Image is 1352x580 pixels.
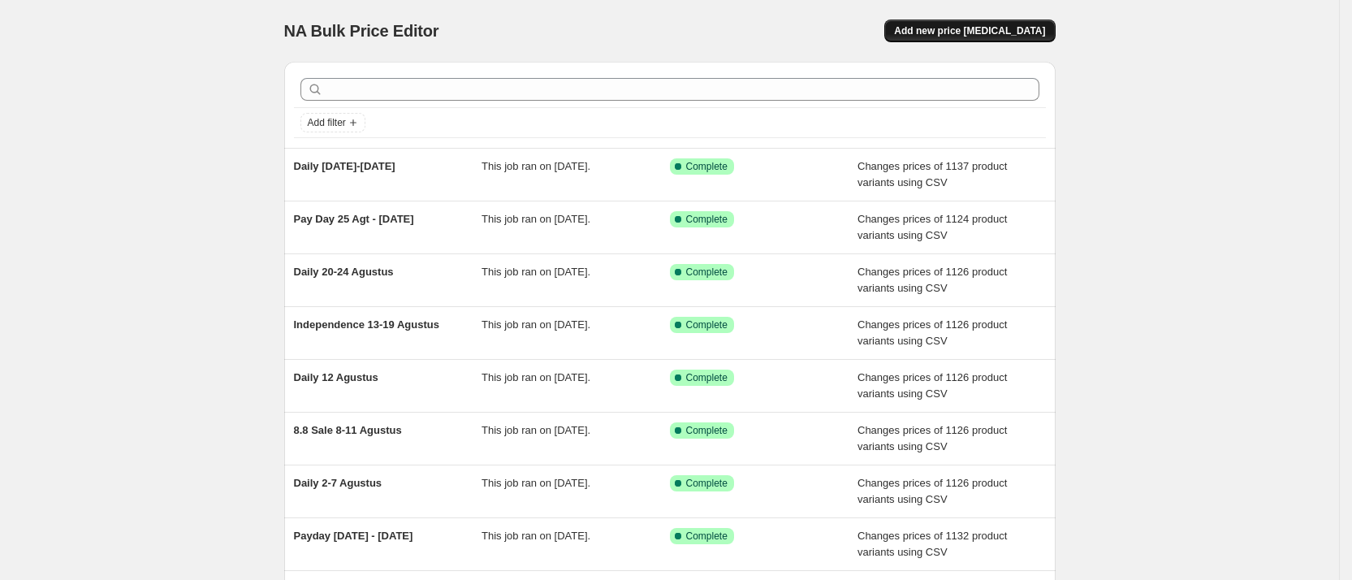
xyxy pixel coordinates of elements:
[894,24,1045,37] span: Add new price [MEDICAL_DATA]
[884,19,1055,42] button: Add new price [MEDICAL_DATA]
[308,116,346,129] span: Add filter
[686,318,728,331] span: Complete
[482,530,590,542] span: This job ran on [DATE].
[482,266,590,278] span: This job ran on [DATE].
[686,266,728,279] span: Complete
[294,160,395,172] span: Daily [DATE]-[DATE]
[857,371,1007,400] span: Changes prices of 1126 product variants using CSV
[686,160,728,173] span: Complete
[857,477,1007,505] span: Changes prices of 1126 product variants using CSV
[857,266,1007,294] span: Changes prices of 1126 product variants using CSV
[482,424,590,436] span: This job ran on [DATE].
[482,160,590,172] span: This job ran on [DATE].
[294,266,394,278] span: Daily 20-24 Agustus
[482,213,590,225] span: This job ran on [DATE].
[294,477,382,489] span: Daily 2-7 Agustus
[686,530,728,543] span: Complete
[857,424,1007,452] span: Changes prices of 1126 product variants using CSV
[294,530,413,542] span: Payday [DATE] - [DATE]
[857,160,1007,188] span: Changes prices of 1137 product variants using CSV
[284,22,439,40] span: NA Bulk Price Editor
[482,318,590,331] span: This job ran on [DATE].
[482,371,590,383] span: This job ran on [DATE].
[294,371,378,383] span: Daily 12 Agustus
[294,318,439,331] span: Independence 13-19 Agustus
[294,424,402,436] span: 8.8 Sale 8-11 Agustus
[857,213,1007,241] span: Changes prices of 1124 product variants using CSV
[686,213,728,226] span: Complete
[686,371,728,384] span: Complete
[300,113,365,132] button: Add filter
[686,477,728,490] span: Complete
[686,424,728,437] span: Complete
[857,318,1007,347] span: Changes prices of 1126 product variants using CSV
[294,213,414,225] span: Pay Day 25 Agt - [DATE]
[482,477,590,489] span: This job ran on [DATE].
[857,530,1007,558] span: Changes prices of 1132 product variants using CSV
